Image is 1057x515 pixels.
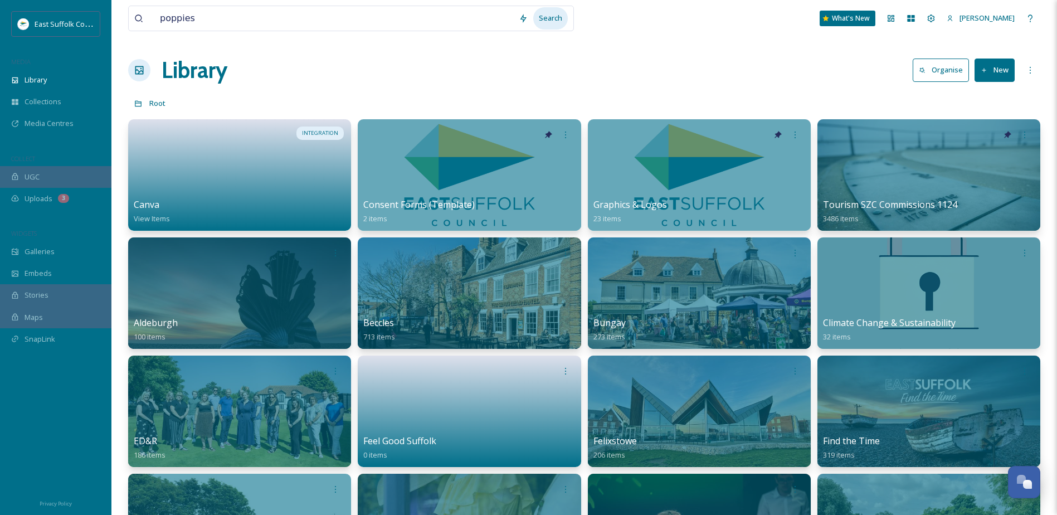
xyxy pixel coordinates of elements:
[35,18,100,29] span: East Suffolk Council
[363,198,475,211] span: Consent Forms (Template)
[11,154,35,163] span: COLLECT
[302,129,338,137] span: INTEGRATION
[40,496,72,509] a: Privacy Policy
[820,11,875,26] a: What's New
[134,213,170,224] span: View Items
[533,7,568,29] div: Search
[823,318,956,342] a: Climate Change & Sustainability32 items
[25,312,43,323] span: Maps
[1008,466,1040,498] button: Open Chat
[58,194,69,203] div: 3
[134,436,165,460] a: ED&R186 items
[25,193,52,204] span: Uploads
[823,436,880,460] a: Find the Time319 items
[363,317,394,329] span: Beccles
[593,317,626,329] span: Bungay
[363,213,387,224] span: 2 items
[593,200,667,224] a: Graphics & Logos23 items
[154,6,513,31] input: Search your library
[823,435,880,447] span: Find the Time
[593,435,637,447] span: Felixstowe
[363,436,436,460] a: Feel Good Suffolk0 items
[363,450,387,460] span: 0 items
[363,435,436,447] span: Feel Good Suffolk
[11,57,31,66] span: MEDIA
[149,96,165,110] a: Root
[823,198,957,211] span: Tourism SZC Commissions 1124
[593,450,625,460] span: 206 items
[162,54,227,87] a: Library
[134,317,178,329] span: Aldeburgh
[959,13,1015,23] span: [PERSON_NAME]
[823,213,859,224] span: 3486 items
[363,200,475,224] a: Consent Forms (Template)2 items
[823,450,855,460] span: 319 items
[823,332,851,342] span: 32 items
[593,332,625,342] span: 273 items
[975,59,1015,81] button: New
[25,75,47,85] span: Library
[913,59,969,81] button: Organise
[128,119,351,231] a: INTEGRATIONCanvaView Items
[134,450,165,460] span: 186 items
[25,172,40,182] span: UGC
[363,318,395,342] a: Beccles713 items
[593,318,626,342] a: Bungay273 items
[134,198,159,211] span: Canva
[593,198,667,211] span: Graphics & Logos
[40,500,72,507] span: Privacy Policy
[25,334,55,344] span: SnapLink
[593,213,621,224] span: 23 items
[941,7,1020,29] a: [PERSON_NAME]
[25,290,48,300] span: Stories
[25,268,52,279] span: Embeds
[593,436,637,460] a: Felixstowe206 items
[134,435,157,447] span: ED&R
[134,332,165,342] span: 100 items
[25,246,55,257] span: Galleries
[18,18,29,30] img: ESC%20Logo.png
[823,200,957,224] a: Tourism SZC Commissions 11243486 items
[25,96,61,107] span: Collections
[363,332,395,342] span: 713 items
[25,118,74,129] span: Media Centres
[134,318,178,342] a: Aldeburgh100 items
[149,98,165,108] span: Root
[11,229,37,237] span: WIDGETS
[823,317,956,329] span: Climate Change & Sustainability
